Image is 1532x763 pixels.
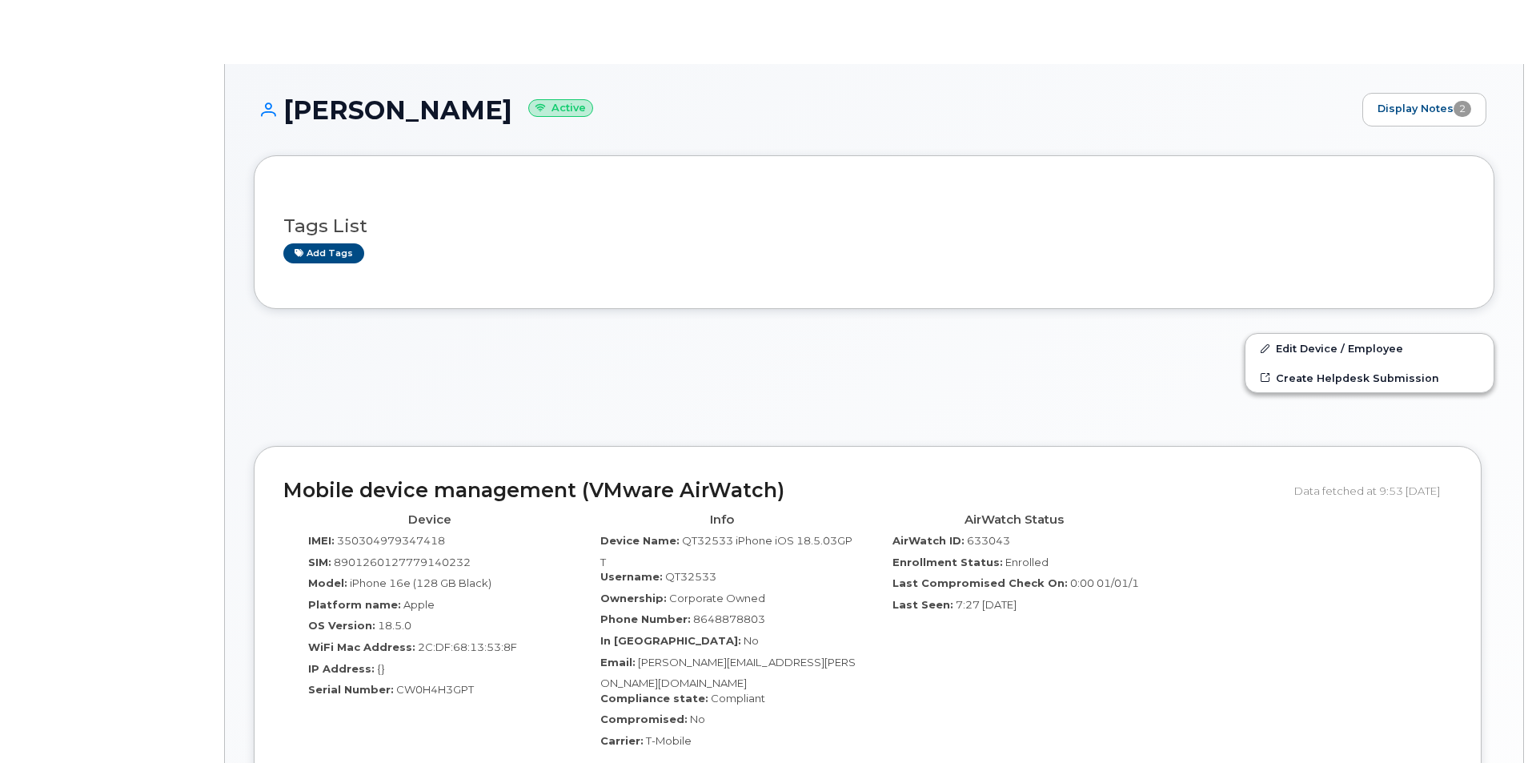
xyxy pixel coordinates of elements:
[588,513,856,527] h4: Info
[308,597,401,612] label: Platform name:
[600,612,691,627] label: Phone Number:
[600,569,663,584] label: Username:
[1245,334,1494,363] a: Edit Device / Employee
[600,591,667,606] label: Ownership:
[956,598,1017,611] span: 7:27 [DATE]
[646,734,692,747] span: T-Mobile
[665,570,716,583] span: QT32533
[744,634,759,647] span: No
[308,618,375,633] label: OS Version:
[1245,363,1494,392] a: Create Helpdesk Submission
[600,633,741,649] label: In [GEOGRAPHIC_DATA]:
[308,661,375,677] label: IP Address:
[892,597,953,612] label: Last Seen:
[403,598,435,611] span: Apple
[600,534,852,568] span: QT32533 iPhone iOS 18.5.03GPT
[283,216,1465,236] h3: Tags List
[1070,576,1139,589] span: 0:00 01/01/1
[600,656,856,690] span: [PERSON_NAME][EMAIL_ADDRESS][PERSON_NAME][DOMAIN_NAME]
[337,534,445,547] span: 350304979347418
[334,556,471,568] span: 8901260127779140232
[880,513,1148,527] h4: AirWatch Status
[892,555,1003,570] label: Enrollment Status:
[669,592,765,604] span: Corporate Owned
[600,655,636,670] label: Email:
[295,513,563,527] h4: Device
[690,713,705,725] span: No
[283,243,364,263] a: Add tags
[1362,93,1486,126] a: Display Notes2
[600,533,680,548] label: Device Name:
[378,619,411,632] span: 18.5.0
[711,692,765,705] span: Compliant
[377,662,385,675] span: {}
[350,576,491,589] span: iPhone 16e (128 GB Black)
[1294,476,1452,506] div: Data fetched at 9:53 [DATE]
[254,96,1354,124] h1: [PERSON_NAME]
[600,712,688,727] label: Compromised:
[308,682,394,697] label: Serial Number:
[528,99,593,118] small: Active
[1005,556,1049,568] span: Enrolled
[600,691,708,706] label: Compliance state:
[892,576,1068,591] label: Last Compromised Check On:
[283,480,1282,502] h2: Mobile device management (VMware AirWatch)
[600,733,644,749] label: Carrier:
[892,533,965,548] label: AirWatch ID:
[967,534,1010,547] span: 633043
[396,683,474,696] span: CW0H4H3GPT
[308,533,335,548] label: IMEI:
[308,555,331,570] label: SIM:
[1454,101,1471,117] span: 2
[693,612,765,625] span: 8648878803
[418,641,517,653] span: 2C:DF:68:13:53:8F
[308,576,347,591] label: Model:
[308,640,415,655] label: WiFi Mac Address:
